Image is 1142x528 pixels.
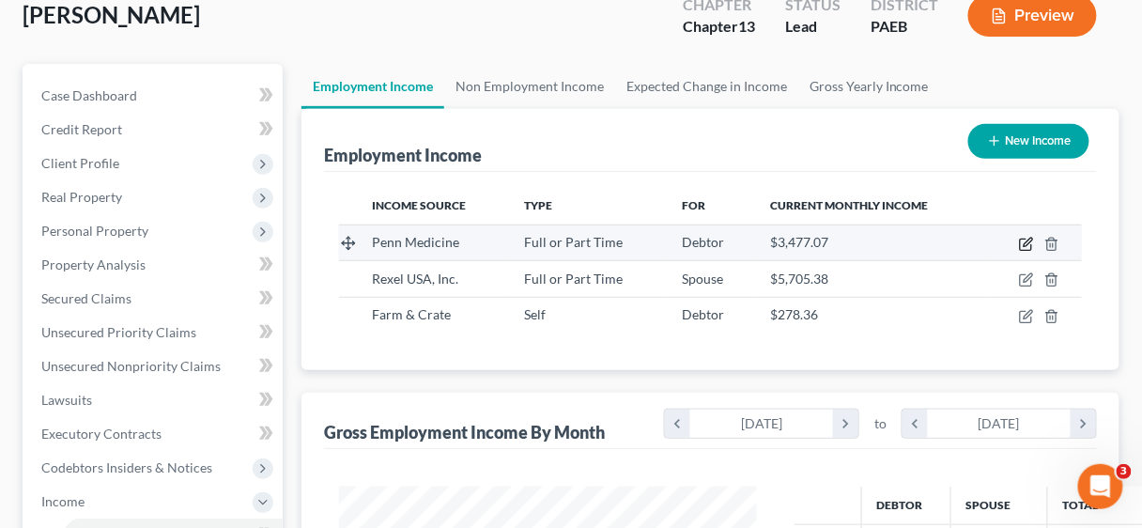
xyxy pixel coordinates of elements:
[41,290,131,306] span: Secured Claims
[41,324,196,340] span: Unsecured Priority Claims
[524,306,546,322] span: Self
[41,223,148,239] span: Personal Property
[301,64,444,109] a: Employment Income
[682,306,724,322] span: Debtor
[324,144,482,166] div: Employment Income
[41,392,92,408] span: Lawsuits
[874,414,887,433] span: to
[444,64,615,109] a: Non Employment Income
[373,271,459,287] span: Rexel USA, Inc.
[41,459,212,475] span: Codebtors Insiders & Notices
[798,64,940,109] a: Gross Yearly Income
[373,306,452,322] span: Farm & Crate
[524,234,623,250] span: Full or Part Time
[785,16,841,38] div: Lead
[41,155,119,171] span: Client Profile
[41,493,85,509] span: Income
[771,234,829,250] span: $3,477.07
[833,410,858,438] i: chevron_right
[26,282,283,316] a: Secured Claims
[1071,410,1096,438] i: chevron_right
[41,426,162,442] span: Executory Contracts
[26,383,283,417] a: Lawsuits
[1078,464,1123,509] iframe: Intercom live chat
[524,198,552,212] span: Type
[690,410,834,438] div: [DATE]
[41,358,221,374] span: Unsecured Nonpriority Claims
[771,198,929,212] span: Current Monthly Income
[950,487,1047,524] th: Spouse
[665,410,690,438] i: chevron_left
[26,349,283,383] a: Unsecured Nonpriority Claims
[26,248,283,282] a: Property Analysis
[903,410,928,438] i: chevron_left
[615,64,798,109] a: Expected Change in Income
[738,17,755,35] span: 13
[968,124,1089,159] button: New Income
[682,271,723,287] span: Spouse
[23,1,200,28] span: [PERSON_NAME]
[682,234,724,250] span: Debtor
[861,487,950,524] th: Debtor
[41,256,146,272] span: Property Analysis
[26,79,283,113] a: Case Dashboard
[373,198,467,212] span: Income Source
[26,113,283,147] a: Credit Report
[41,87,137,103] span: Case Dashboard
[524,271,623,287] span: Full or Part Time
[26,417,283,451] a: Executory Contracts
[41,121,122,137] span: Credit Report
[41,189,122,205] span: Real Property
[771,306,819,322] span: $278.36
[871,16,938,38] div: PAEB
[682,198,705,212] span: For
[26,316,283,349] a: Unsecured Priority Claims
[928,410,1072,438] div: [DATE]
[373,234,460,250] span: Penn Medicine
[324,421,605,443] div: Gross Employment Income By Month
[771,271,829,287] span: $5,705.38
[683,16,755,38] div: Chapter
[1117,464,1132,479] span: 3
